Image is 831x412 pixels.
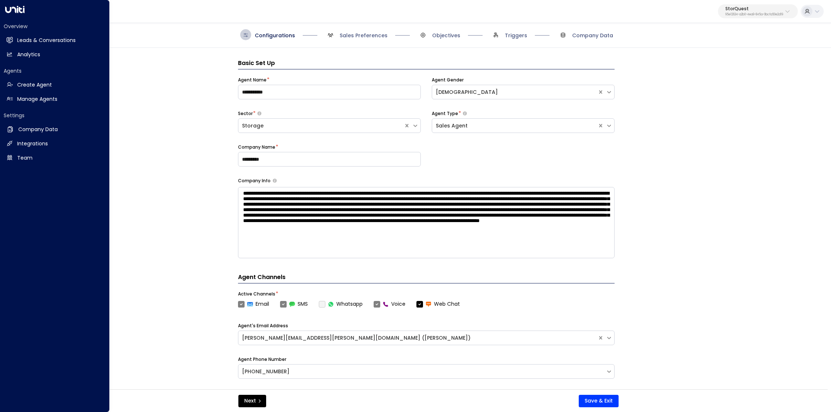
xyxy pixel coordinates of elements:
button: Next [238,395,266,407]
h2: Company Data [18,126,58,133]
span: Objectives [432,32,460,39]
div: To activate this channel, please go to the Integrations page [319,300,363,308]
span: Configurations [255,32,295,39]
label: Agent Type [432,110,458,117]
span: Sales Preferences [340,32,388,39]
div: [PHONE_NUMBER] [242,368,602,375]
button: Save & Exit [579,395,619,407]
button: StorQuest95e12634-a2b0-4ea9-845a-0bcfa50e2d19 [718,4,798,18]
label: Agent Gender [432,77,464,83]
div: [PERSON_NAME][EMAIL_ADDRESS][PERSON_NAME][DOMAIN_NAME] ([PERSON_NAME]) [242,334,594,342]
a: Manage Agents [4,92,106,106]
label: Agent's Email Address [238,323,288,329]
label: Company Name [238,144,275,150]
p: StorQuest [725,7,783,11]
h2: Agents [4,67,106,75]
div: Storage [242,122,400,130]
h2: Manage Agents [17,95,57,103]
button: Select whether your copilot will handle inquiries directly from leads or from brokers representin... [463,111,467,116]
div: [DEMOGRAPHIC_DATA] [436,88,594,96]
a: Leads & Conversations [4,34,106,47]
h4: Agent Channels [238,273,615,283]
label: Company Info [238,178,271,184]
p: 95e12634-a2b0-4ea9-845a-0bcfa50e2d19 [725,13,783,16]
label: Agent Name [238,77,267,83]
button: Select whether your copilot will handle inquiries directly from leads or from brokers representin... [257,111,261,116]
h2: Analytics [17,51,40,58]
span: Company Data [572,32,613,39]
label: SMS [280,300,308,308]
label: Email [238,300,269,308]
label: Active Channels [238,291,275,297]
label: Voice [374,300,405,308]
h2: Settings [4,112,106,119]
h2: Overview [4,23,106,30]
h2: Integrations [17,140,48,148]
a: Team [4,151,106,165]
label: Agent Phone Number [238,356,286,363]
a: Analytics [4,48,106,61]
label: Web Chat [416,300,460,308]
a: Integrations [4,137,106,150]
span: Triggers [505,32,527,39]
h2: Create Agent [17,81,52,89]
h3: Basic Set Up [238,59,615,69]
label: Sector [238,110,253,117]
button: Provide a brief overview of your company, including your industry, products or services, and any ... [273,179,277,183]
h2: Team [17,154,33,162]
h2: Leads & Conversations [17,37,76,44]
div: Sales Agent [436,122,594,130]
label: Whatsapp [319,300,363,308]
a: Create Agent [4,78,106,92]
a: Company Data [4,123,106,136]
